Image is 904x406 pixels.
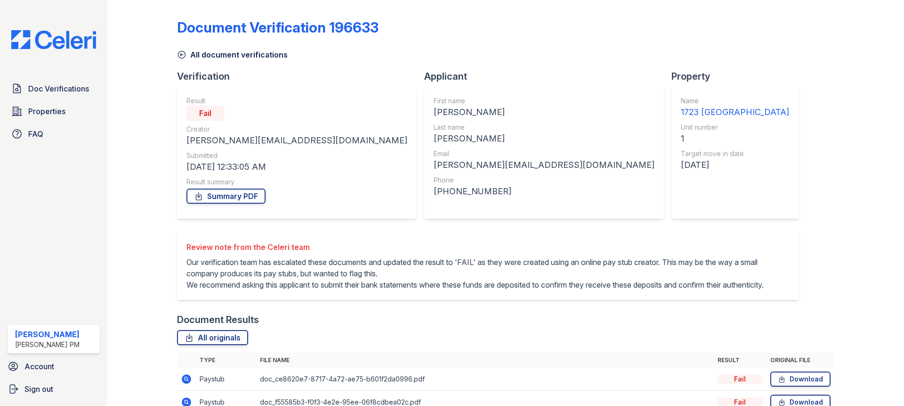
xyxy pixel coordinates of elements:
[177,70,424,83] div: Verification
[8,124,100,143] a: FAQ
[681,96,789,106] div: Name
[186,160,407,174] div: [DATE] 12:33:05 AM
[8,102,100,121] a: Properties
[8,79,100,98] a: Doc Verifications
[186,177,407,187] div: Result summary
[434,123,654,132] div: Last name
[681,106,789,119] div: 1723 [GEOGRAPHIC_DATA]
[434,96,654,106] div: First name
[714,353,767,368] th: Result
[186,124,407,134] div: Creator
[767,353,834,368] th: Original file
[424,70,671,83] div: Applicant
[177,49,288,60] a: All document verifications
[671,70,806,83] div: Property
[196,353,256,368] th: Type
[256,353,714,368] th: File name
[4,30,104,49] img: CE_Logo_Blue-a8612792a0a2168367f1c8372b55b34899dd931a85d93a1a3d3e32e68fde9ad4.png
[681,132,789,145] div: 1
[28,106,65,117] span: Properties
[186,151,407,160] div: Submitted
[434,106,654,119] div: [PERSON_NAME]
[718,374,763,384] div: Fail
[24,383,53,395] span: Sign out
[770,372,831,387] a: Download
[4,380,104,398] a: Sign out
[28,83,89,94] span: Doc Verifications
[196,368,256,391] td: Paystub
[186,189,266,204] a: Summary PDF
[434,185,654,198] div: [PHONE_NUMBER]
[434,149,654,158] div: Email
[186,241,789,253] div: Review note from the Celeri team
[186,134,407,147] div: [PERSON_NAME][EMAIL_ADDRESS][DOMAIN_NAME]
[186,106,224,121] div: Fail
[177,313,259,326] div: Document Results
[434,158,654,172] div: [PERSON_NAME][EMAIL_ADDRESS][DOMAIN_NAME]
[681,158,789,172] div: [DATE]
[434,132,654,145] div: [PERSON_NAME]
[24,361,54,372] span: Account
[15,329,80,340] div: [PERSON_NAME]
[28,128,43,140] span: FAQ
[177,19,379,36] div: Document Verification 196633
[681,149,789,158] div: Target move in date
[434,175,654,185] div: Phone
[186,257,789,290] p: Our verification team has escalated these documents and updated the result to 'FAIL' as they were...
[681,96,789,119] a: Name 1723 [GEOGRAPHIC_DATA]
[256,368,714,391] td: doc_ce8620e7-8717-4a72-ae75-b601f2da0996.pdf
[177,330,248,345] a: All originals
[4,357,104,376] a: Account
[186,96,407,106] div: Result
[15,340,80,349] div: [PERSON_NAME] PM
[681,123,789,132] div: Unit number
